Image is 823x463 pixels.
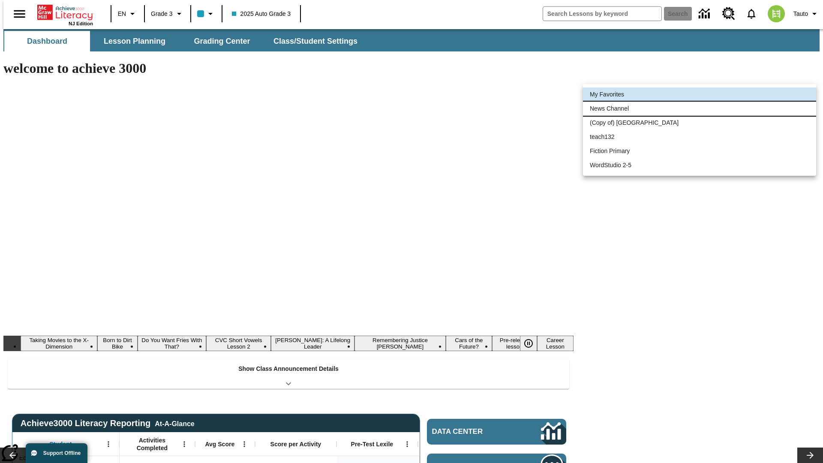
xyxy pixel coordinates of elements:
li: Fiction Primary [583,144,816,158]
li: (Copy of) [GEOGRAPHIC_DATA] [583,116,816,130]
li: News Channel [583,102,816,116]
li: teach132 [583,130,816,144]
li: WordStudio 2-5 [583,158,816,172]
li: My Favorites [583,87,816,102]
